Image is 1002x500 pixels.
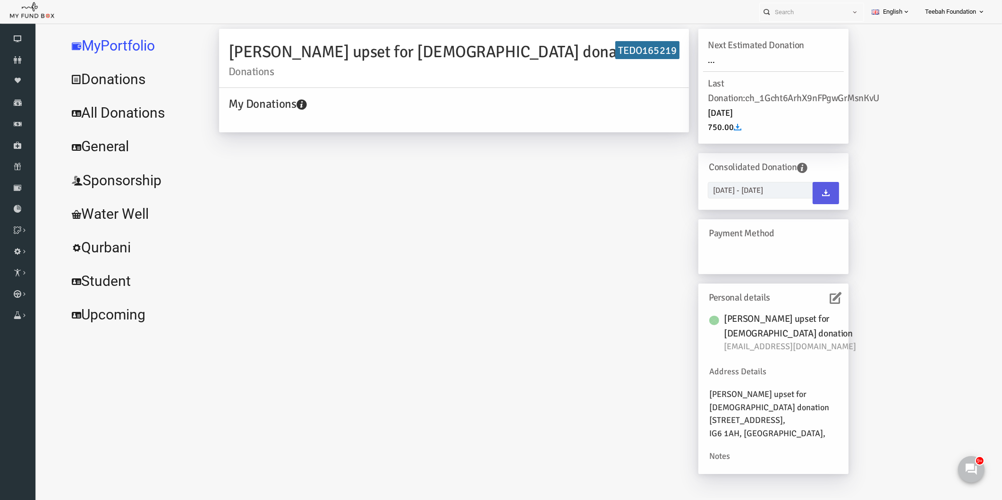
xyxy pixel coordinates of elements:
a: Student [9,266,151,300]
div: Address Details [655,367,784,380]
img: whiteMFB.png [9,1,55,20]
h6: Payment Method [655,228,781,243]
input: Search [760,3,846,21]
div: IG6 1AH, [GEOGRAPHIC_DATA], [655,429,784,442]
h6: Personal details [655,293,781,307]
span: Primary E-Mail [670,342,812,355]
a: Donations [9,64,151,98]
div: [PERSON_NAME] upset for [DEMOGRAPHIC_DATA] donation [655,390,784,416]
h4: My Donations [175,97,630,115]
a: Upcoming [9,300,151,334]
h6: TEDO165219 [561,43,626,61]
span: ch_1Gcht6ArhX9nFPgwGrMsnKvU [691,94,825,106]
h6: Last Donation: [654,78,825,108]
div: Notes [655,452,784,465]
iframe: Launcher button frame [950,448,993,491]
span: [DATE] [654,110,679,120]
a: MyPortfolio [9,31,151,65]
small: Donations [175,68,626,79]
span: Teebah Foundation [925,4,976,20]
span: ... [654,57,661,67]
h6: Next Estimated Donation [654,40,785,55]
i: You can select the required donations as pdf by entering the date range and clicking the download... [743,164,754,175]
div: [STREET_ADDRESS], [655,416,784,429]
a: Qurbani [9,233,151,267]
a: Sponsorship [9,165,151,199]
h2: [PERSON_NAME] upset for [DEMOGRAPHIC_DATA] donation [175,41,626,79]
a: Water Well [9,199,151,233]
h6: [PERSON_NAME] upset for [DEMOGRAPHIC_DATA] donation [670,314,812,343]
a: General [9,131,151,165]
i: Your causes information will be available by selecting your causes. You can upgrade cause & manag... [243,101,253,112]
h6: Consolidated Donation [655,162,781,177]
span: 750.00 [654,124,688,134]
a: All Donations [9,98,151,132]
